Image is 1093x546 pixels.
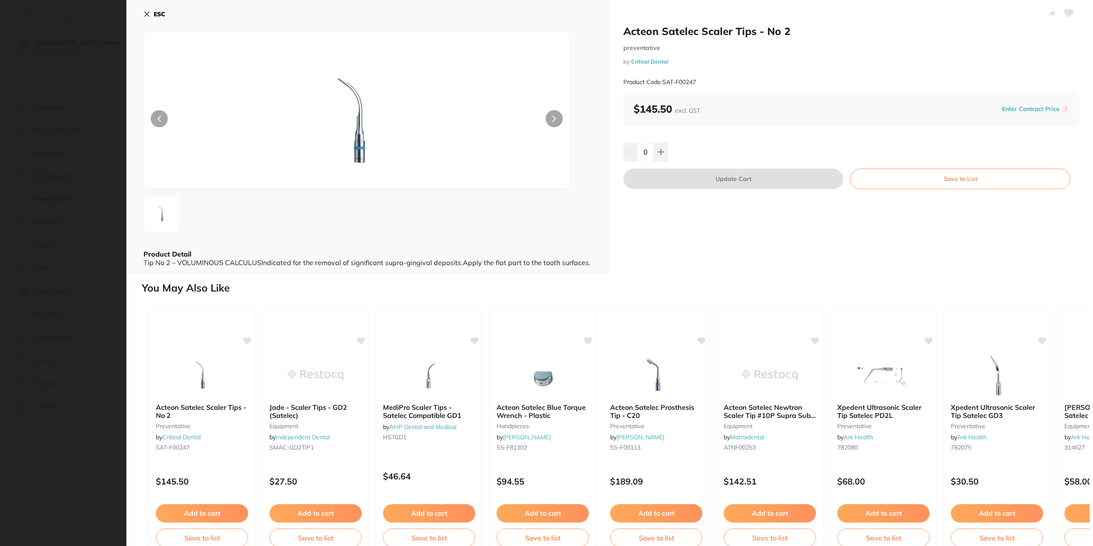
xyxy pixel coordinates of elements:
[143,259,593,266] div: Tip No 2 – VOLUMINOUS CALCULUSIndicated for the removal of significant supra-gingival deposits.Ap...
[497,433,551,441] span: by
[951,504,1043,522] button: Add to cart
[837,444,929,451] small: 782080
[497,423,589,429] small: handpieces
[156,476,248,486] p: $145.50
[383,434,475,441] small: HSTGD1
[146,199,177,229] img: cC5qcGc
[951,403,1043,419] b: Xpedent Ultrasonic Scaler Tip Satelec GD3
[951,433,987,441] span: by
[497,403,589,419] b: Acteon Satelec Blue Torque Wrench - Plastic
[837,423,929,429] small: preventative
[269,423,362,429] small: equipment
[617,433,664,441] a: [PERSON_NAME]
[724,444,816,451] small: ATNF00253
[610,476,702,486] p: $189.09
[288,354,343,397] img: Jade - Scaler Tips - GD2 (Satelec)
[269,476,362,486] p: $27.50
[610,423,702,429] small: preventative
[837,403,929,419] b: Xpedent Ultrasonic Scaler Tip Satelec PD2L
[951,476,1043,486] p: $30.50
[951,444,1043,451] small: 782075
[276,433,330,441] a: Independent Dental
[837,504,929,522] button: Add to cart
[623,58,1079,65] small: by
[401,354,457,397] img: MediPro Scaler Tips - Satelec Compatible GD1
[162,433,201,441] a: Critical Dental
[675,107,700,114] span: excl. GST
[623,79,696,86] small: Product Code: SAT-F00247
[389,423,456,431] a: AHP Dental and Medical
[631,58,668,65] a: Critical Dental
[497,444,589,451] small: S5-F81302
[229,53,484,188] img: cC5qcGc
[724,423,816,429] small: equipment
[174,354,230,397] img: Acteon Satelec Scaler Tips - No 2
[383,504,475,522] button: Add to cart
[497,504,589,522] button: Add to cart
[623,25,1079,38] h2: Acteon Satelec Scaler Tips - No 2
[628,354,684,397] img: Acteon Satelec Prosthesis Tip - C20
[837,433,873,441] span: by
[837,476,929,486] p: $68.00
[143,7,165,21] button: ESC
[497,476,589,486] p: $94.55
[156,423,248,429] small: preventative
[383,423,456,431] span: by
[724,504,816,522] button: Add to cart
[383,471,475,481] p: $46.64
[156,444,248,451] small: SAT-F00247
[634,102,700,115] b: $145.50
[143,250,191,258] b: Product Detail
[623,169,843,189] button: Update Cart
[856,354,911,397] img: Xpedent Ultrasonic Scaler Tip Satelec PD2L
[724,403,816,419] b: Acteon Satelec Newtron Scaler Tip #10P Supra Sub-gingival
[610,504,702,522] button: Add to cart
[269,444,362,451] small: SMAC-GD2TIP1
[999,105,1062,113] button: Enter Contract Price
[1062,105,1069,112] label: i
[844,433,873,441] a: Ark Health
[623,44,1079,52] small: preventative
[142,282,1090,294] h2: You May Also Like
[742,354,798,397] img: Acteon Satelec Newtron Scaler Tip #10P Supra Sub-gingival
[610,444,702,451] small: S5-F00113
[503,433,551,441] a: [PERSON_NAME]
[269,504,362,522] button: Add to cart
[154,10,165,18] b: ESC
[957,433,987,441] a: Ark Health
[269,433,330,441] span: by
[156,504,248,522] button: Add to cart
[383,403,475,419] b: MediPro Scaler Tips - Satelec Compatible GD1
[850,169,1070,189] button: Save to List
[610,403,702,419] b: Acteon Satelec Prosthesis Tip - C20
[730,433,764,441] a: Matrixdental
[515,354,570,397] img: Acteon Satelec Blue Torque Wrench - Plastic
[156,403,248,419] b: Acteon Satelec Scaler Tips - No 2
[951,423,1043,429] small: preventative
[269,403,362,419] b: Jade - Scaler Tips - GD2 (Satelec)
[969,354,1025,397] img: Xpedent Ultrasonic Scaler Tip Satelec GD3
[724,433,764,441] span: by
[724,476,816,486] p: $142.51
[610,433,664,441] span: by
[156,433,201,441] span: by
